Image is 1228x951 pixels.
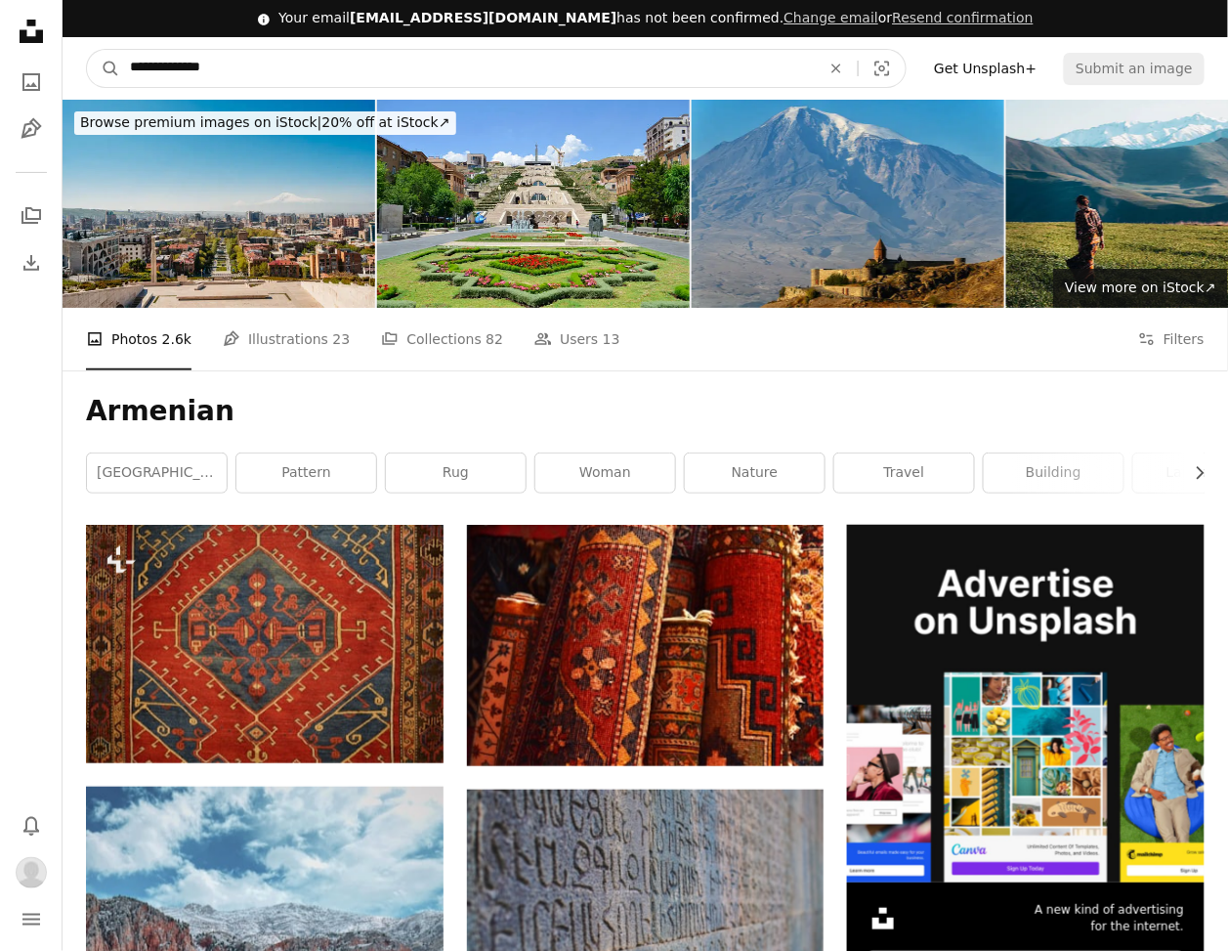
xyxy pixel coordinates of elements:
[63,100,375,308] img: Cityscape Of Yerevan And Mount Ararat In Armenia
[377,100,690,308] img: Cascade. Yerevan
[1138,308,1205,370] button: Filters
[467,525,825,766] img: red white and black tribal textile
[685,454,825,493] a: nature
[1065,280,1216,295] span: View more on iStock ↗
[868,903,899,934] img: file-1631306537910-2580a29a3cfcimage
[12,109,51,149] a: Illustrations
[12,243,51,282] a: Download History
[63,100,468,147] a: Browse premium images on iStock|20% off at iStock↗
[486,328,503,350] span: 82
[381,308,503,370] a: Collections 82
[12,900,51,939] button: Menu
[12,853,51,892] button: Profile
[80,114,321,130] span: Browse premium images on iStock |
[847,525,1205,883] img: file-1636576776643-80d394b7be57image
[535,454,675,493] a: woman
[984,454,1123,493] a: building
[834,454,974,493] a: travel
[815,50,858,87] button: Clear
[1053,269,1228,308] a: View more on iStock↗
[333,328,351,350] span: 23
[12,12,51,55] a: Home — Unsplash
[86,394,1205,429] h1: Armenian
[12,196,51,236] a: Collections
[386,454,526,493] a: rug
[86,49,907,88] form: Find visuals sitewide
[603,328,620,350] span: 13
[86,525,444,763] img: A red and blue rug with a design on it
[922,53,1048,84] a: Get Unsplash+
[467,900,825,918] a: a stone wall with writing on it
[278,9,1034,28] div: Your email has not been confirmed.
[74,111,456,135] div: 20% off at iStock ↗
[859,50,906,87] button: Visual search
[236,454,376,493] a: pattern
[783,10,878,25] a: Change email
[16,857,47,888] img: Avatar of user Jonalyn Caparanga
[1064,53,1205,84] button: Submit an image
[783,10,1033,25] span: or
[223,308,350,370] a: Illustrations 23
[534,308,620,370] a: Users 13
[1035,902,1184,935] span: A new kind of advertising for the internet.
[692,100,1004,308] img: Khor Virap
[12,63,51,102] a: Photos
[467,636,825,654] a: red white and black tribal textile
[1182,454,1205,493] button: scroll list to the right
[87,50,120,87] button: Search Unsplash
[86,635,444,653] a: A red and blue rug with a design on it
[87,454,227,493] a: [GEOGRAPHIC_DATA]
[892,9,1033,28] button: Resend confirmation
[12,806,51,845] button: Notifications
[350,10,616,25] span: [EMAIL_ADDRESS][DOMAIN_NAME]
